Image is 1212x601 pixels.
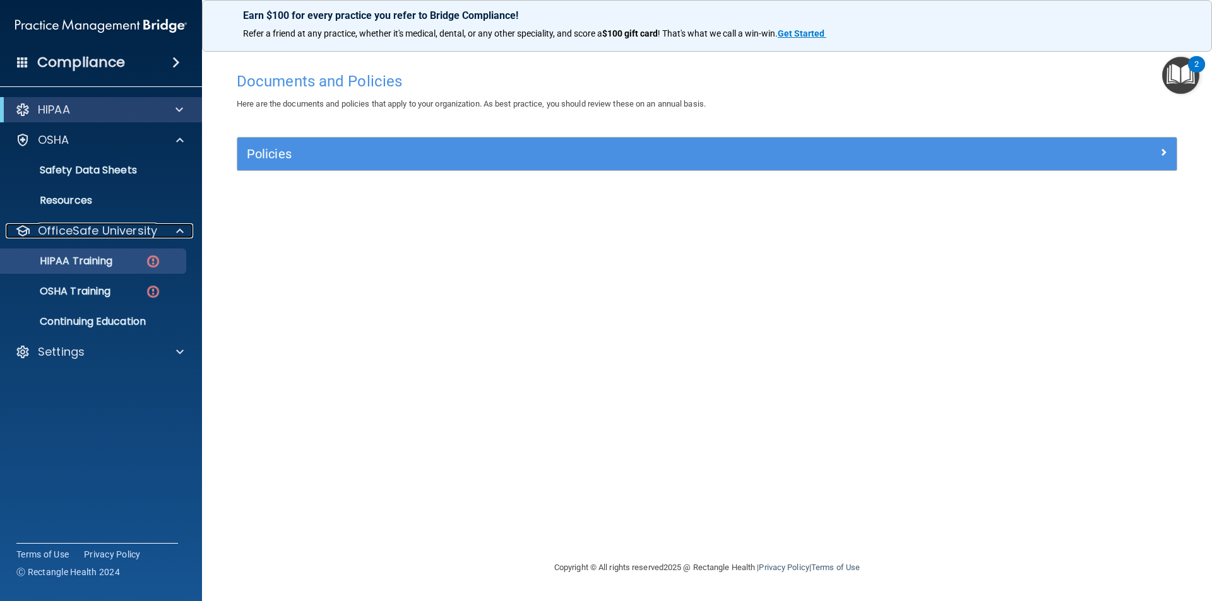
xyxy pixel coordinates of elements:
a: Settings [15,344,184,359]
strong: Get Started [778,28,824,38]
span: Ⓒ Rectangle Health 2024 [16,566,120,578]
h4: Documents and Policies [237,73,1177,90]
span: ! That's what we call a win-win. [658,28,778,38]
h4: Compliance [37,54,125,71]
a: HIPAA [15,102,183,117]
p: OSHA [38,132,69,148]
span: Here are the documents and policies that apply to your organization. As best practice, you should... [237,99,706,108]
p: HIPAA [38,102,70,117]
strong: $100 gift card [602,28,658,38]
p: HIPAA Training [8,255,112,267]
a: Terms of Use [16,548,69,561]
p: Resources [8,194,181,207]
a: Privacy Policy [759,563,809,572]
span: Refer a friend at any practice, whether it's medical, dental, or any other speciality, and score a [243,28,602,38]
p: Settings [38,344,85,359]
a: Privacy Policy [84,548,141,561]
p: OfficeSafe University [38,223,157,238]
a: Terms of Use [811,563,860,572]
p: OSHA Training [8,285,110,298]
div: 2 [1194,64,1199,81]
img: danger-circle.6113f641.png [145,284,161,300]
div: Copyright © All rights reserved 2025 @ Rectangle Health | | [477,547,937,588]
a: Get Started [778,28,826,38]
a: OSHA [15,132,184,148]
p: Safety Data Sheets [8,164,181,177]
a: Policies [247,144,1167,164]
img: danger-circle.6113f641.png [145,254,161,269]
img: PMB logo [15,13,187,38]
a: OfficeSafe University [15,223,184,238]
p: Earn $100 for every practice you refer to Bridge Compliance! [243,9,1171,21]
p: Continuing Education [8,315,181,328]
h5: Policies [247,147,932,161]
button: Open Resource Center, 2 new notifications [1162,57,1199,94]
